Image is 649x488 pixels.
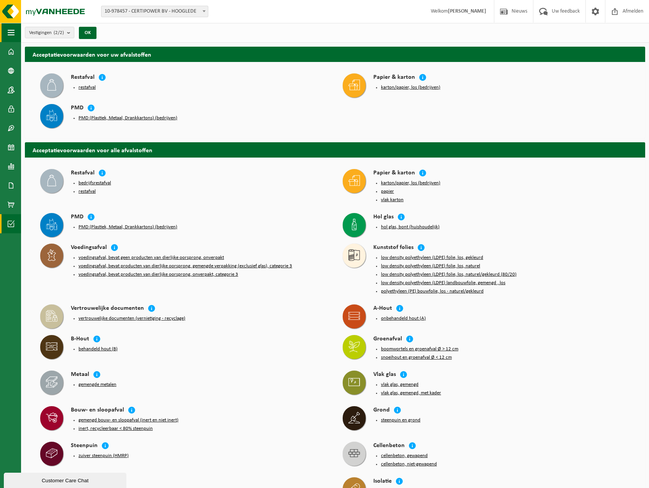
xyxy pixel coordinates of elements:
[71,406,124,415] h4: Bouw- en sloopafval
[381,263,480,269] button: low density polyethyleen (LDPE) folie, los, naturel
[373,371,396,379] h4: Vlak glas
[71,335,89,344] h4: B-Hout
[71,213,83,222] h4: PMD
[78,189,96,195] button: restafval
[373,442,405,451] h4: Cellenbeton
[78,426,153,432] button: inert, recycleerbaar < 80% steenpuin
[381,224,440,230] button: hol glas, bont (huishoudelijk)
[381,346,458,352] button: boomwortels en groenafval Ø > 12 cm
[373,213,394,222] h4: Hol glas
[79,27,96,39] button: OK
[78,453,129,459] button: zuiver steenpuin (HMRP)
[78,417,178,423] button: gemengd bouw- en sloopafval (inert en niet inert)
[71,73,95,82] h4: Restafval
[381,417,420,423] button: steenpuin en grond
[381,390,441,396] button: vlak glas, gemengd, met kader
[25,142,645,157] h2: Acceptatievoorwaarden voor alle afvalstoffen
[373,169,415,178] h4: Papier & karton
[78,382,116,388] button: gemengde metalen
[71,371,89,379] h4: Metaal
[78,316,185,322] button: vertrouwelijke documenten (vernietiging - recyclage)
[71,169,95,178] h4: Restafval
[71,304,144,313] h4: Vertrouwelijke documenten
[373,244,414,252] h4: Kunststof folies
[448,8,486,14] strong: [PERSON_NAME]
[381,189,394,195] button: papier
[373,406,390,415] h4: Grond
[381,272,517,278] button: low density polyethyleen (LDPE) folie, los, naturel/gekleurd (80/20)
[381,180,440,186] button: karton/papier, los (bedrijven)
[373,335,402,344] h4: Groenafval
[78,255,224,261] button: voedingsafval, bevat geen producten van dierlijke oorsprong, onverpakt
[381,197,404,203] button: vlak karton
[381,316,426,322] button: onbehandeld hout (A)
[78,85,96,91] button: restafval
[78,224,177,230] button: PMD (Plastiek, Metaal, Drankkartons) (bedrijven)
[373,477,392,486] h4: Isolatie
[381,382,418,388] button: vlak glas, gemengd
[71,244,107,252] h4: Voedingsafval
[25,47,645,62] h2: Acceptatievoorwaarden voor uw afvalstoffen
[381,85,440,91] button: karton/papier, los (bedrijven)
[78,115,177,121] button: PMD (Plastiek, Metaal, Drankkartons) (bedrijven)
[381,255,483,261] button: low density polyethyleen (LDPE) folie, los, gekleurd
[381,280,505,286] button: low density polyethyleen (LDPE) landbouwfolie, gemengd , los
[29,27,64,39] span: Vestigingen
[78,272,238,278] button: voedingsafval, bevat producten van dierlijke oorsprong, onverpakt, categorie 3
[101,6,208,17] span: 10-978457 - CERTIPOWER BV - HOOGLEDE
[373,73,415,82] h4: Papier & karton
[71,442,98,451] h4: Steenpuin
[78,346,118,352] button: behandeld hout (B)
[4,471,128,488] iframe: chat widget
[78,263,292,269] button: voedingsafval, bevat producten van dierlijke oorsprong, gemengde verpakking (exclusief glas), cat...
[381,461,437,467] button: cellenbeton, niet-gewapend
[25,27,74,38] button: Vestigingen(2/2)
[78,180,111,186] button: bedrijfsrestafval
[373,304,392,313] h4: A-Hout
[71,104,83,113] h4: PMD
[54,30,64,35] count: (2/2)
[381,453,428,459] button: cellenbeton, gewapend
[381,288,484,294] button: polyethyleen (PE) bouwfolie, los - naturel/gekleurd
[381,355,452,361] button: snoeihout en groenafval Ø < 12 cm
